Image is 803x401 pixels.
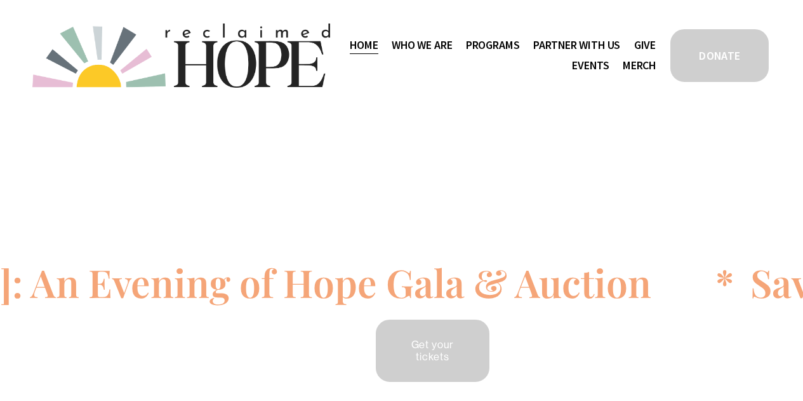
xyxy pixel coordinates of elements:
a: folder dropdown [533,35,620,55]
a: folder dropdown [392,35,452,55]
a: Events [572,55,609,76]
a: Home [350,35,378,55]
a: DONATE [668,27,771,84]
a: folder dropdown [466,35,520,55]
img: Reclaimed Hope Initiative [32,24,330,88]
a: Get your tickets [374,318,491,384]
a: Merch [623,55,656,76]
span: Who We Are [392,36,452,55]
a: Give [634,35,656,55]
span: Partner With Us [533,36,620,55]
span: Programs [466,36,520,55]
